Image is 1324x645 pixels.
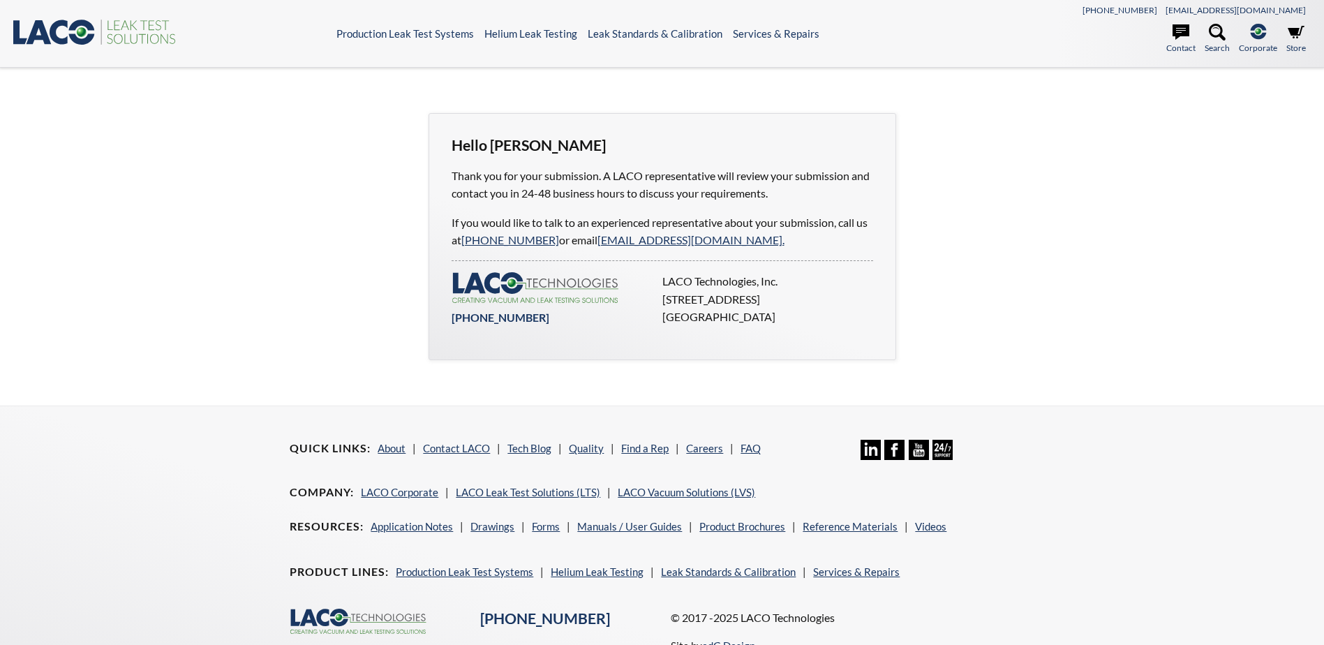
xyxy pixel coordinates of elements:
a: [PHONE_NUMBER] [461,233,559,246]
p: © 2017 -2025 LACO Technologies [671,609,1034,627]
a: [PHONE_NUMBER] [1083,5,1157,15]
h4: Company [290,485,354,500]
h3: Hello [PERSON_NAME] [452,136,873,156]
a: [PHONE_NUMBER] [452,311,549,324]
a: Search [1205,24,1230,54]
a: FAQ [741,442,761,454]
h4: Quick Links [290,441,371,456]
a: Production Leak Test Systems [336,27,474,40]
a: Forms [532,520,560,533]
img: 24/7 Support Icon [932,440,953,460]
p: LACO Technologies, Inc. [STREET_ADDRESS] [GEOGRAPHIC_DATA] [662,272,865,326]
a: Drawings [470,520,514,533]
a: Contact [1166,24,1196,54]
a: [EMAIL_ADDRESS][DOMAIN_NAME]. [597,233,784,246]
a: [PHONE_NUMBER] [480,609,610,628]
span: Corporate [1239,41,1277,54]
a: 24/7 Support [932,450,953,462]
a: Production Leak Test Systems [396,565,533,578]
a: Quality [569,442,604,454]
a: Contact LACO [423,442,490,454]
a: Careers [686,442,723,454]
a: Application Notes [371,520,453,533]
a: Manuals / User Guides [577,520,682,533]
a: About [378,442,406,454]
p: If you would like to talk to an experienced representative about your submission, call us at or e... [452,214,873,249]
p: Thank you for your submission. A LACO representative will review your submission and contact you ... [452,167,873,202]
h4: Product Lines [290,565,389,579]
a: Videos [915,520,946,533]
a: Find a Rep [621,442,669,454]
a: LACO Vacuum Solutions (LVS) [618,486,755,498]
a: Leak Standards & Calibration [661,565,796,578]
a: LACO Corporate [361,486,438,498]
a: [EMAIL_ADDRESS][DOMAIN_NAME] [1166,5,1306,15]
a: Services & Repairs [733,27,819,40]
a: Store [1286,24,1306,54]
a: Reference Materials [803,520,898,533]
a: Helium Leak Testing [484,27,577,40]
h4: Resources [290,519,364,534]
img: LACO-technologies-logo-332f5733453eebdf26714ea7d5b5907d645232d7be7781e896b464cb214de0d9.svg [452,272,619,303]
a: Tech Blog [507,442,551,454]
a: Product Brochures [699,520,785,533]
a: Services & Repairs [813,565,900,578]
a: Leak Standards & Calibration [588,27,722,40]
a: Helium Leak Testing [551,565,644,578]
a: LACO Leak Test Solutions (LTS) [456,486,600,498]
